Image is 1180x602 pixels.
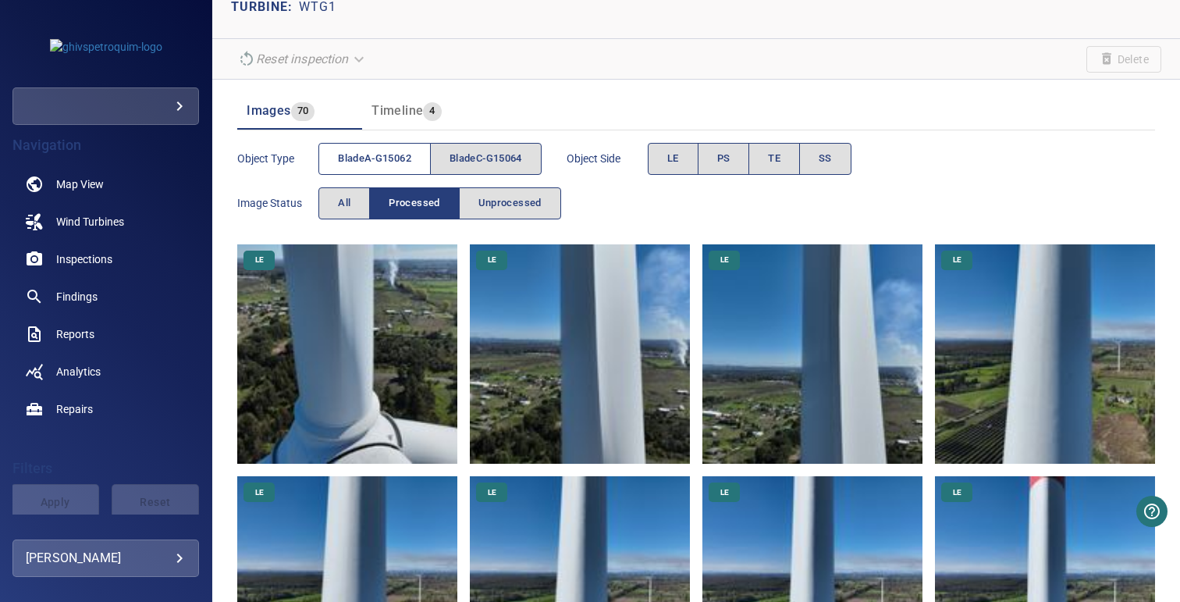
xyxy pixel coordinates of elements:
button: LE [648,143,698,175]
h4: Filters [12,461,199,476]
span: Image Status [237,195,318,211]
span: LE [478,255,506,265]
a: map noActive [12,166,199,203]
a: windturbines noActive [12,203,199,240]
button: PS [698,143,750,175]
span: Reports [56,326,94,342]
span: Object type [237,151,318,166]
button: TE [748,143,800,175]
button: SS [799,143,851,175]
a: analytics noActive [12,353,199,390]
button: bladeA-G15062 [318,143,431,175]
span: Object Side [567,151,648,166]
a: repairs noActive [12,390,199,428]
span: Images [247,103,290,118]
span: Repairs [56,401,93,417]
span: 4 [423,102,441,120]
div: imageStatus [318,187,561,219]
button: All [318,187,370,219]
span: LE [711,255,738,265]
span: LE [944,255,971,265]
div: objectType [318,143,542,175]
img: ghivspetroquim-logo [50,39,162,55]
span: Analytics [56,364,101,379]
span: Unprocessed [478,194,542,212]
div: Unable to reset the inspection due to its current status [231,45,373,73]
em: Reset inspection [256,52,348,66]
span: Unable to delete the inspection due to its current status [1086,46,1161,73]
a: findings noActive [12,278,199,315]
div: ghivspetroquim [12,87,199,125]
span: bladeC-G15064 [450,150,522,168]
span: Findings [56,289,98,305]
span: TE [768,150,780,168]
span: bladeA-G15062 [338,150,411,168]
a: reports noActive [12,315,199,353]
span: LE [667,150,679,168]
span: PS [717,150,730,168]
span: LE [944,487,971,498]
div: [PERSON_NAME] [26,546,186,571]
span: LE [246,255,273,265]
button: Processed [369,187,459,219]
span: All [338,194,350,212]
div: Reset inspection [231,45,373,73]
span: LE [246,487,273,498]
span: SS [819,150,832,168]
span: Processed [389,194,439,212]
button: bladeC-G15064 [430,143,542,175]
span: Wind Turbines [56,214,124,230]
span: Map View [56,176,104,192]
h4: Navigation [12,137,199,153]
button: Unprocessed [459,187,561,219]
span: 70 [291,102,315,120]
span: LE [478,487,506,498]
span: Timeline [371,103,423,118]
span: Inspections [56,251,112,267]
a: inspections noActive [12,240,199,278]
span: LE [711,487,738,498]
div: objectSide [648,143,851,175]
